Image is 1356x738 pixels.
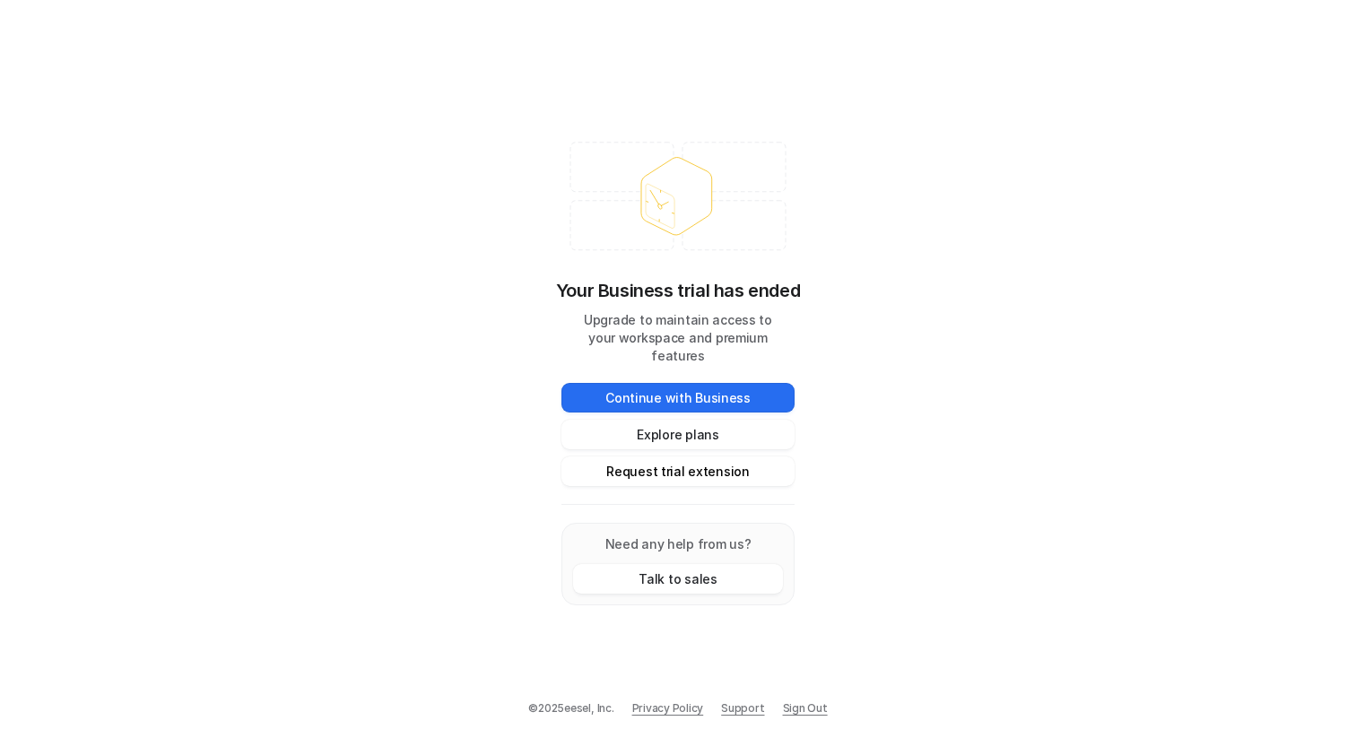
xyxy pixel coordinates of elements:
[721,700,764,716] span: Support
[528,700,613,716] p: © 2025 eesel, Inc.
[573,564,783,594] button: Talk to sales
[573,534,783,553] p: Need any help from us?
[561,456,795,486] button: Request trial extension
[561,311,795,365] p: Upgrade to maintain access to your workspace and premium features
[561,420,795,449] button: Explore plans
[561,383,795,412] button: Continue with Business
[632,700,704,716] a: Privacy Policy
[783,700,828,716] a: Sign Out
[556,277,800,304] p: Your Business trial has ended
